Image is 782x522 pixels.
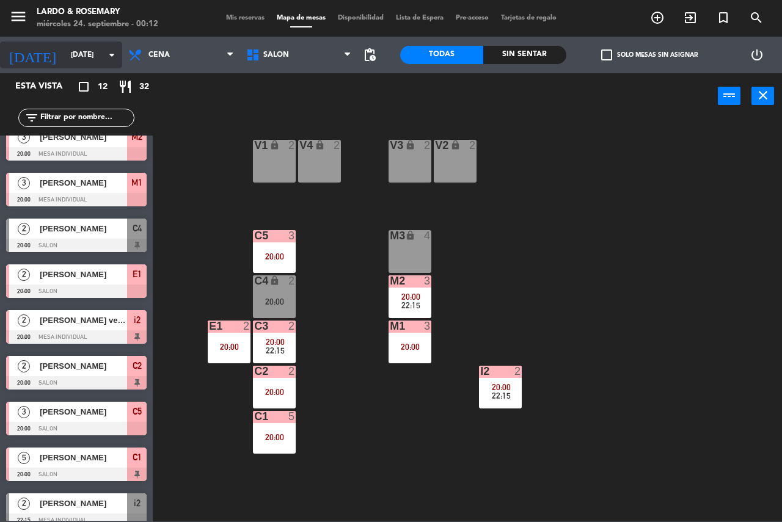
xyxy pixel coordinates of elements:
[18,452,30,464] span: 5
[37,18,158,31] div: miércoles 24. septiembre - 00:12
[483,46,566,64] div: Sin sentar
[405,230,415,241] i: lock
[131,129,142,144] span: M2
[299,140,300,151] div: V4
[40,176,127,189] span: [PERSON_NAME]
[266,337,285,347] span: 20:00
[389,343,431,351] div: 20:00
[37,6,158,18] div: Lardo & Rosemary
[209,321,210,332] div: E1
[118,79,133,94] i: restaurant
[18,406,30,418] span: 3
[9,7,27,30] button: menu
[253,297,296,306] div: 20:00
[263,51,289,59] span: SALON
[269,275,280,286] i: lock
[751,87,774,105] button: close
[269,140,280,150] i: lock
[254,140,255,151] div: V1
[133,267,142,281] span: E1
[133,358,142,373] span: C2
[424,140,431,151] div: 2
[749,10,764,25] i: search
[139,80,149,94] span: 32
[601,49,612,60] span: check_box_outline_blank
[362,48,377,62] span: pending_actions
[253,433,296,441] div: 20:00
[18,177,30,189] span: 3
[450,15,495,21] span: Pre-acceso
[134,313,141,327] span: i2
[271,15,332,21] span: Mapa de mesas
[40,268,127,281] span: [PERSON_NAME]
[18,314,30,327] span: 2
[6,79,88,94] div: Esta vista
[722,88,737,103] i: power_input
[424,321,431,332] div: 3
[98,80,108,94] span: 12
[288,321,296,332] div: 2
[750,48,764,62] i: power_settings_new
[400,46,483,64] div: Todas
[288,411,296,422] div: 5
[514,366,522,377] div: 2
[133,450,142,465] span: C1
[315,140,325,150] i: lock
[601,49,698,60] label: Solo mesas sin asignar
[40,360,127,372] span: [PERSON_NAME]
[18,360,30,372] span: 2
[288,230,296,241] div: 3
[18,131,30,143] span: 3
[133,404,142,419] span: C5
[495,15,563,21] span: Tarjetas de regalo
[492,391,511,401] span: 22:15
[401,300,420,310] span: 22:15
[390,15,450,21] span: Lista de Espera
[254,366,255,377] div: C2
[288,140,296,151] div: 2
[254,411,255,422] div: C1
[266,346,285,355] span: 22:15
[24,111,39,125] i: filter_list
[288,366,296,377] div: 2
[334,140,341,151] div: 2
[254,275,255,286] div: C4
[40,497,127,510] span: [PERSON_NAME]
[148,51,170,59] span: Cena
[18,498,30,510] span: 2
[424,230,431,241] div: 4
[104,48,119,62] i: arrow_drop_down
[40,314,127,327] span: [PERSON_NAME] vecinos
[683,10,698,25] i: exit_to_app
[424,275,431,286] div: 3
[332,15,390,21] span: Disponibilidad
[133,221,142,236] span: C4
[9,7,27,26] i: menu
[40,451,127,464] span: [PERSON_NAME]
[401,292,420,302] span: 20:00
[18,223,30,235] span: 2
[40,131,127,143] span: [PERSON_NAME]
[76,79,91,94] i: crop_square
[39,111,134,125] input: Filtrar por nombre...
[650,10,665,25] i: add_circle_outline
[480,366,481,377] div: i2
[756,88,770,103] i: close
[254,230,255,241] div: C5
[208,343,250,351] div: 20:00
[254,321,255,332] div: C3
[405,140,415,150] i: lock
[253,388,296,396] div: 20:00
[253,252,296,261] div: 20:00
[450,140,461,150] i: lock
[469,140,477,151] div: 2
[243,321,250,332] div: 2
[134,496,141,510] span: i2
[131,175,142,190] span: M1
[40,222,127,235] span: [PERSON_NAME]
[18,269,30,281] span: 2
